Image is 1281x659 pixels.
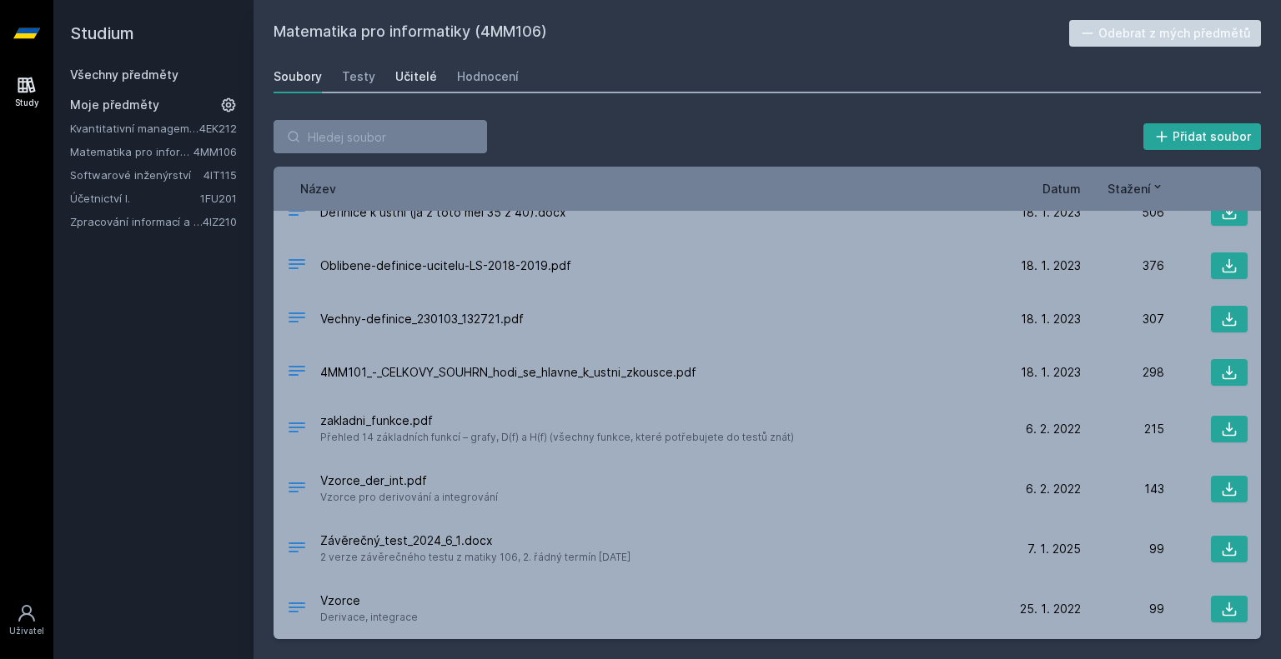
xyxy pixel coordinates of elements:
[203,215,237,228] a: 4IZ210
[320,532,630,549] span: Závěrečný_test_2024_6_1.docx
[15,97,39,109] div: Study
[342,68,375,85] div: Testy
[1021,364,1081,381] span: 18. 1. 2023
[287,307,307,332] div: PDF
[1108,180,1164,197] button: Stažení
[70,67,178,82] a: Všechny předměty
[1021,204,1081,221] span: 18. 1. 2023
[1027,541,1081,557] span: 7. 1. 2025
[70,167,203,183] a: Softwarové inženýrství
[70,120,199,137] a: Kvantitativní management
[1081,311,1164,327] div: 307
[320,429,794,446] span: Přehled 14 základních funkcí – grafy, D(f) a H(f) (všechny funkce, které potřebujete do testů znát)
[1081,481,1164,497] div: 143
[287,417,307,442] div: PDF
[287,201,307,225] div: DOCX
[1081,204,1164,221] div: 506
[9,625,44,637] div: Uživatel
[200,192,237,205] a: 1FU201
[1021,257,1081,274] span: 18. 1. 2023
[1081,364,1164,381] div: 298
[1081,257,1164,274] div: 376
[342,60,375,93] a: Testy
[320,364,696,381] span: 4MM101_-_CELKOVY_SOUHRN_hodi_se_hlavne_k_ustni_zkousce.pdf
[1026,421,1081,437] span: 6. 2. 2022
[287,537,307,562] div: DOCX
[320,489,498,506] span: Vzorce pro derivování a integrování
[320,204,566,221] span: Definice k ústní (já z toto měl 35 z 40).docx
[3,67,50,117] a: Study
[320,609,418,626] span: Derivace, integrace
[1042,180,1081,197] button: Datum
[287,361,307,385] div: PDF
[203,168,237,182] a: 4IT115
[274,60,322,93] a: Soubory
[1143,123,1262,150] button: Přidat soubor
[274,68,322,85] div: Soubory
[1081,541,1164,557] div: 99
[320,592,418,609] span: Vzorce
[70,143,193,160] a: Matematika pro informatiky
[1081,601,1164,617] div: 99
[320,412,794,429] span: zakladni_funkce.pdf
[320,549,630,566] span: 2 verze závěrečného testu z matiky 106, 2. řádný termín [DATE]
[320,472,498,489] span: Vzorce_der_int.pdf
[287,597,307,622] div: .PDF
[300,180,336,197] button: Název
[1108,180,1151,197] span: Stažení
[320,311,524,327] span: Vechny-definice_230103_132721.pdf
[199,122,237,135] a: 4EK212
[320,257,571,274] span: Oblibene-definice-ucitelu-LS-2018-2019.pdf
[70,190,200,207] a: Účetnictví I.
[70,97,159,113] span: Moje předměty
[1081,421,1164,437] div: 215
[457,60,519,93] a: Hodnocení
[3,595,50,646] a: Uživatel
[287,254,307,278] div: PDF
[274,20,1069,47] h2: Matematika pro informatiky (4MM106)
[1021,311,1081,327] span: 18. 1. 2023
[1020,601,1081,617] span: 25. 1. 2022
[395,68,437,85] div: Učitelé
[457,68,519,85] div: Hodnocení
[1069,20,1262,47] button: Odebrat z mých předmětů
[274,120,487,153] input: Hledej soubor
[70,213,203,230] a: Zpracování informací a znalostí
[193,145,237,158] a: 4MM106
[395,60,437,93] a: Učitelé
[1026,481,1081,497] span: 6. 2. 2022
[287,477,307,502] div: PDF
